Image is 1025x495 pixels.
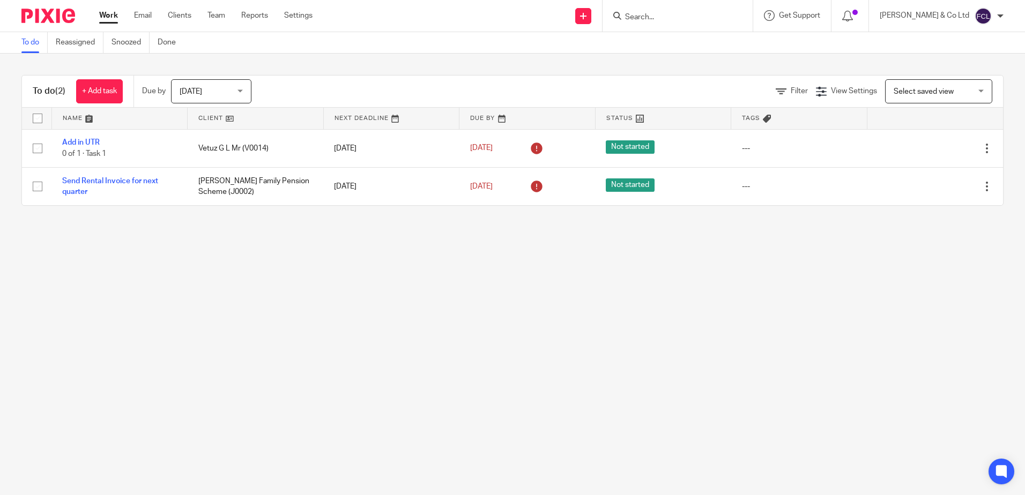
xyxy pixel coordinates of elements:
input: Search [624,13,721,22]
a: Add in UTR [62,139,100,146]
span: 0 of 1 · Task 1 [62,150,106,157]
span: Not started [606,178,655,192]
p: [PERSON_NAME] & Co Ltd [880,10,969,21]
span: Get Support [779,12,820,19]
a: Clients [168,10,191,21]
td: [PERSON_NAME] Family Pension Scheme (J0002) [188,167,324,205]
a: Email [134,10,152,21]
a: Reassigned [56,32,103,53]
span: Tags [742,115,760,121]
p: Due by [142,86,166,96]
a: Snoozed [112,32,150,53]
a: Team [207,10,225,21]
a: Send Rental Invoice for next quarter [62,177,158,196]
div: --- [742,143,857,154]
a: Reports [241,10,268,21]
span: [DATE] [470,183,493,190]
span: [DATE] [180,88,202,95]
span: Select saved view [894,88,954,95]
span: Filter [791,87,808,95]
a: Work [99,10,118,21]
td: [DATE] [323,129,459,167]
div: --- [742,181,857,192]
span: (2) [55,87,65,95]
a: Done [158,32,184,53]
img: svg%3E [975,7,992,25]
span: [DATE] [470,145,493,152]
img: Pixie [21,9,75,23]
a: Settings [284,10,313,21]
h1: To do [33,86,65,97]
a: To do [21,32,48,53]
td: [DATE] [323,167,459,205]
span: View Settings [831,87,877,95]
td: Vetuz G L Mr (V0014) [188,129,324,167]
a: + Add task [76,79,123,103]
span: Not started [606,140,655,154]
